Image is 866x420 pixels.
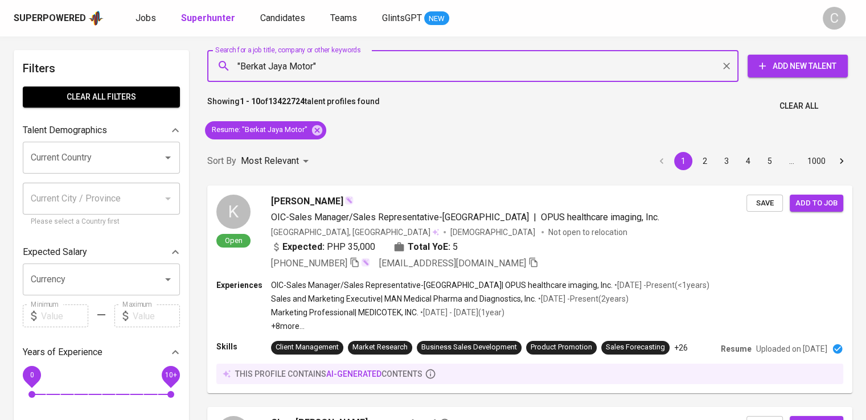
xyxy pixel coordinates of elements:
span: Clear All [779,99,818,113]
button: Open [160,150,176,166]
div: Business Sales Development [421,342,517,353]
p: Years of Experience [23,345,102,359]
button: Open [160,271,176,287]
div: Client Management [276,342,339,353]
span: [DEMOGRAPHIC_DATA] [450,227,537,238]
a: Candidates [260,11,307,26]
span: | [533,211,536,224]
span: [PERSON_NAME] [271,195,343,208]
div: Market Research [352,342,408,353]
a: KOpen[PERSON_NAME]OIC-Sales Manager/Sales Representative-[GEOGRAPHIC_DATA]|OPUS healthcare imagin... [207,186,852,393]
img: magic_wand.svg [361,258,370,267]
a: GlintsGPT NEW [382,11,449,26]
button: Add to job [790,195,843,212]
button: Go to page 4 [739,152,757,170]
span: 0 [30,371,34,379]
button: Go to next page [832,152,851,170]
a: Superhunter [181,11,237,26]
p: Uploaded on [DATE] [756,343,827,355]
p: Experiences [216,279,271,291]
p: Skills [216,341,271,352]
div: K [216,195,251,229]
img: app logo [88,10,104,27]
span: GlintsGPT [382,13,422,23]
p: Most Relevant [241,154,299,168]
p: this profile contains contents [235,368,422,380]
p: Showing of talent profiles found [207,96,380,117]
span: Teams [330,13,357,23]
div: Sales Forecasting [606,342,665,353]
div: Resume: "Berkat Jaya Motor" [205,121,326,139]
span: 5 [453,240,458,254]
span: [PHONE_NUMBER] [271,258,347,269]
b: 13422724 [268,97,305,106]
input: Value [41,304,88,327]
div: Product Promotion [531,342,592,353]
div: Years of Experience [23,341,180,364]
a: Jobs [136,11,158,26]
span: AI-generated [326,369,381,378]
button: Clear All [775,96,823,117]
p: Marketing Professional | MEDICOTEK, INC. [271,307,418,318]
span: Open [220,236,247,245]
span: Save [752,197,777,210]
p: Sales and Marketing Executive | MAN Medical Pharma and Diagnostics, Inc. [271,293,536,304]
button: Go to page 1000 [804,152,829,170]
p: Talent Demographics [23,123,107,137]
div: C [823,7,846,30]
img: magic_wand.svg [344,196,354,205]
span: Add to job [795,197,838,210]
b: Superhunter [181,13,235,23]
b: 1 - 10 [240,97,260,106]
button: Clear All filters [23,87,180,108]
p: • [DATE] - Present ( 2 years ) [536,293,629,304]
p: Please select a Country first [31,216,172,228]
span: Resume : "Berkat Jaya Motor" [205,125,314,135]
input: Value [133,304,180,327]
button: Add New Talent [748,55,848,77]
span: Clear All filters [32,90,171,104]
button: Save [746,195,783,212]
p: Not open to relocation [548,227,627,238]
p: Expected Salary [23,245,87,259]
h6: Filters [23,59,180,77]
p: +26 [674,342,688,353]
div: … [782,155,801,167]
p: Sort By [207,154,236,168]
p: • [DATE] - Present ( <1 years ) [613,279,709,291]
div: [GEOGRAPHIC_DATA], [GEOGRAPHIC_DATA] [271,227,439,238]
p: • [DATE] - [DATE] ( 1 year ) [418,307,504,318]
span: 10+ [165,371,177,379]
a: Superpoweredapp logo [14,10,104,27]
button: Go to page 2 [696,152,714,170]
div: Talent Demographics [23,119,180,142]
div: Superpowered [14,12,86,25]
span: OPUS healthcare imaging, Inc. [541,212,659,223]
b: Total YoE: [408,240,450,254]
nav: pagination navigation [651,152,852,170]
p: Resume [721,343,752,355]
button: Go to page 3 [717,152,736,170]
span: [EMAIL_ADDRESS][DOMAIN_NAME] [379,258,526,269]
div: Most Relevant [241,151,313,172]
button: Go to page 5 [761,152,779,170]
span: NEW [424,13,449,24]
span: OIC-Sales Manager/Sales Representative-[GEOGRAPHIC_DATA] [271,212,529,223]
div: Expected Salary [23,241,180,263]
button: page 1 [674,152,692,170]
span: Jobs [136,13,156,23]
p: OIC-Sales Manager/Sales Representative-[GEOGRAPHIC_DATA] | OPUS healthcare imaging, Inc. [271,279,613,291]
button: Clear [719,58,734,74]
span: Add New Talent [757,59,839,73]
a: Teams [330,11,359,26]
div: PHP 35,000 [271,240,375,254]
span: Candidates [260,13,305,23]
p: +8 more ... [271,320,709,332]
b: Expected: [282,240,325,254]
